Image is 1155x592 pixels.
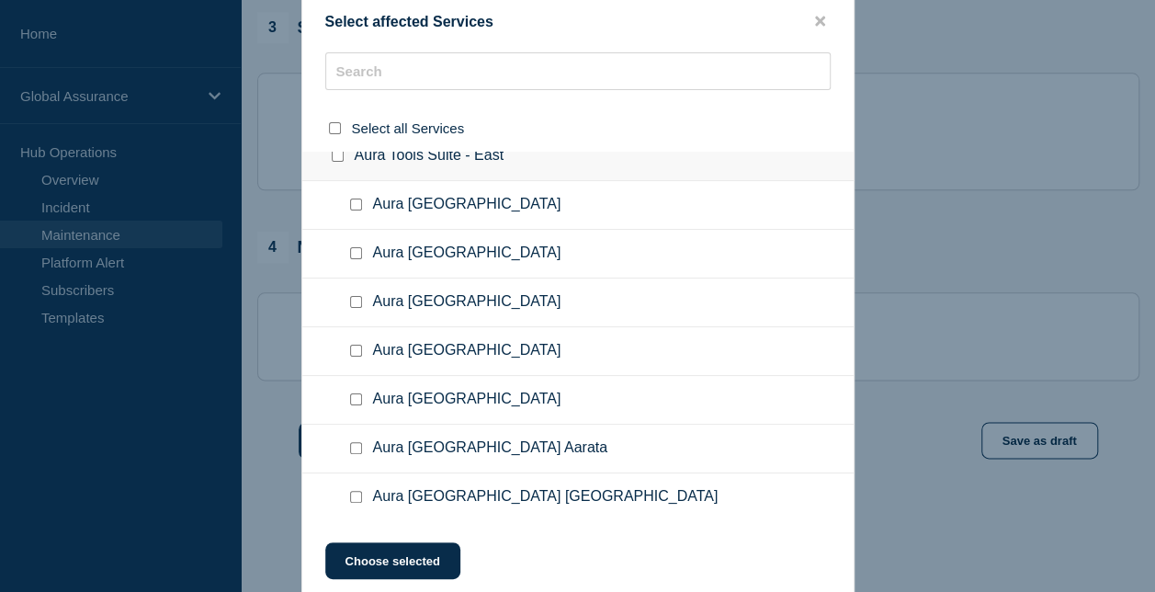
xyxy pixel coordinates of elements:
input: Search [325,52,831,90]
div: Aura Tools Suite - East [302,132,854,181]
input: select all checkbox [329,122,341,134]
input: Aura Japan Kyoto checkbox [350,491,362,503]
button: close button [810,13,831,30]
span: Select all Services [352,120,465,136]
button: Choose selected [325,542,460,579]
input: Aura Hong Kong checkbox [350,296,362,308]
input: Aura Japan Aarata checkbox [350,442,362,454]
span: Aura [GEOGRAPHIC_DATA] [373,391,561,409]
span: Aura [GEOGRAPHIC_DATA] [373,293,561,312]
div: Select affected Services [302,13,854,30]
span: Aura [GEOGRAPHIC_DATA] [373,342,561,360]
input: Aura India checkbox [350,345,362,357]
span: Aura [GEOGRAPHIC_DATA] [373,196,561,214]
input: Aura China checkbox [350,247,362,259]
span: Aura [GEOGRAPHIC_DATA] [373,245,561,263]
input: Aura Indonesia checkbox [350,393,362,405]
span: Aura [GEOGRAPHIC_DATA] Aarata [373,439,608,458]
input: Aura Australia checkbox [350,199,362,211]
input: Aura Tools Suite - East checkbox [332,150,344,162]
span: Aura [GEOGRAPHIC_DATA] [GEOGRAPHIC_DATA] [373,488,719,507]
